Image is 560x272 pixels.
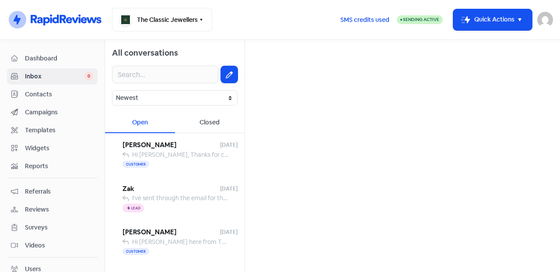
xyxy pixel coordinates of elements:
[122,184,220,194] span: Zak
[7,50,98,67] a: Dashboard
[25,108,94,117] span: Campaigns
[220,228,238,236] span: [DATE]
[84,72,94,81] span: 0
[25,223,94,232] span: Surveys
[7,68,98,85] a: Inbox 0
[537,12,553,28] img: User
[112,48,178,58] span: All conversations
[112,66,218,83] input: Search...
[122,161,149,168] span: Customer
[132,194,423,202] span: I've sent through the email for the deposit, please let me know if you have received it. - [PERSO...
[453,9,532,30] button: Quick Actions
[7,140,98,156] a: Widgets
[7,184,98,200] a: Referrals
[122,140,220,150] span: [PERSON_NAME]
[25,187,94,196] span: Referrals
[7,122,98,138] a: Templates
[220,185,238,193] span: [DATE]
[122,248,149,255] span: Customer
[132,151,459,159] span: Hi [PERSON_NAME], Thanks for choosing The Classic Jewellers! Would you take a moment to review yo...
[25,54,94,63] span: Dashboard
[7,237,98,254] a: Videos
[220,141,238,149] span: [DATE]
[25,72,84,81] span: Inbox
[403,17,439,22] span: Sending Active
[112,8,212,32] button: The Classic Jewellers
[7,219,98,236] a: Surveys
[175,113,245,133] div: Closed
[25,126,94,135] span: Templates
[7,104,98,120] a: Campaigns
[333,14,397,24] a: SMS credits used
[131,206,140,210] span: Lead
[25,144,94,153] span: Widgets
[25,162,94,171] span: Reports
[7,201,98,218] a: Reviews
[25,241,94,250] span: Videos
[105,113,175,133] div: Open
[25,90,94,99] span: Contacts
[397,14,443,25] a: Sending Active
[7,86,98,102] a: Contacts
[340,15,389,25] span: SMS credits used
[122,227,220,237] span: [PERSON_NAME]
[7,158,98,174] a: Reports
[25,205,94,214] span: Reviews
